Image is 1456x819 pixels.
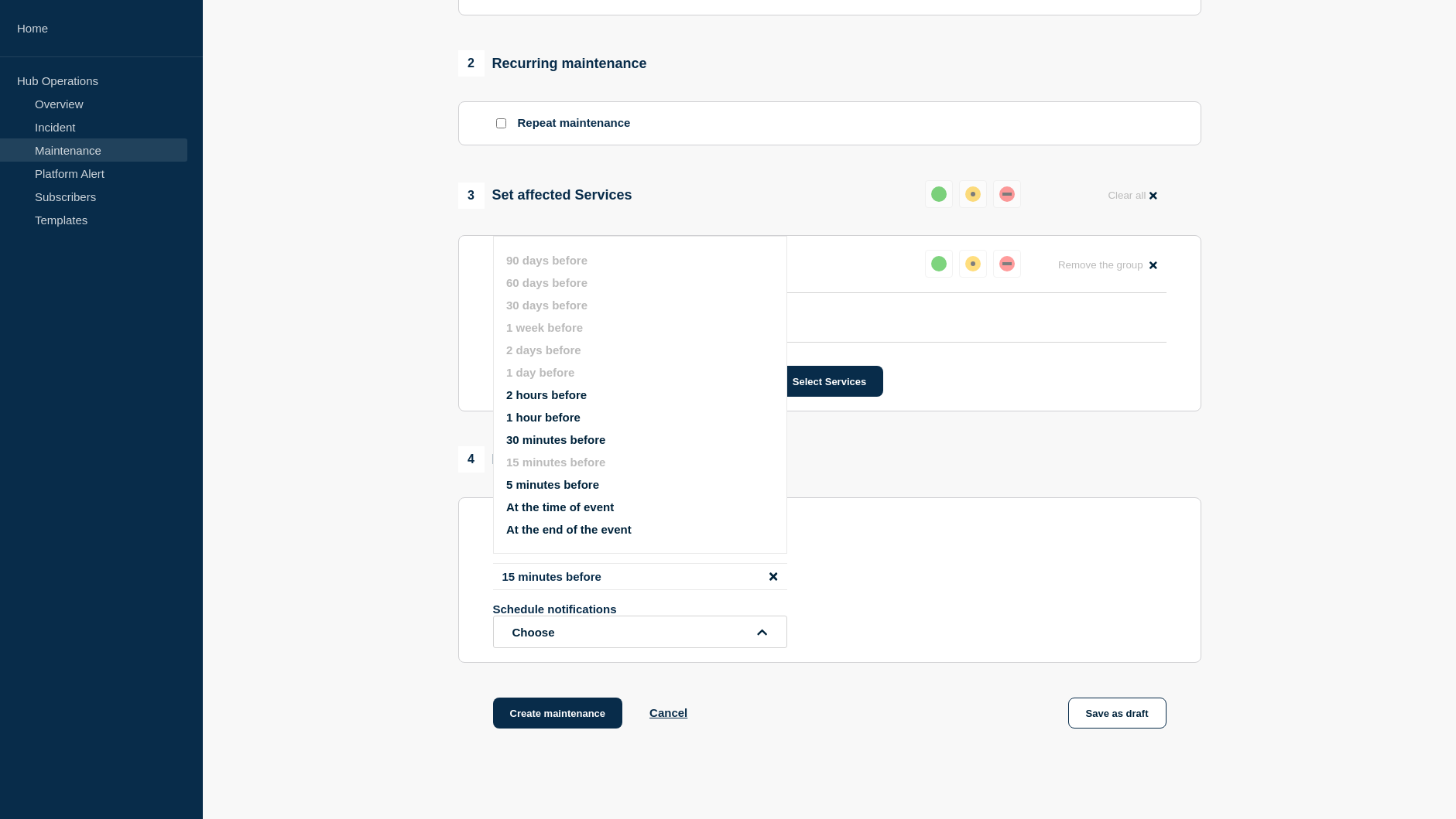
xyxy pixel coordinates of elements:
[959,250,987,278] button: affected
[993,180,1021,208] button: down
[999,186,1015,202] div: down
[506,388,587,401] button: 2 hours before
[925,250,953,278] button: up
[1068,698,1167,729] button: Save as draft
[493,616,787,648] button: open dropdown
[965,186,981,202] div: affected
[506,411,581,424] button: 1 hour before
[925,180,953,208] button: up
[458,50,485,77] span: 2
[993,250,1021,278] button: down
[506,500,614,514] button: At the time of event
[506,366,574,379] button: 1 day before
[999,256,1015,271] div: down
[493,563,787,590] li: 15 minutes before
[458,446,485,473] span: 4
[493,602,741,616] p: Schedule notifications
[965,256,981,271] div: affected
[458,446,577,473] div: Notifications
[649,706,687,719] button: Cancel
[506,433,605,446] button: 30 minutes before
[1098,180,1166,210] button: Clear all
[506,254,588,267] button: 90 days before
[1049,250,1167,280] button: Remove the group
[506,321,583,334] button: 1 week before
[506,456,605,469] button: 15 minutes before
[931,186,947,202] div: up
[959,180,987,208] button: affected
[931,256,947,271] div: up
[458,50,647,77] div: Recurring maintenance
[496,118,506,128] input: Repeat maintenance
[506,276,588,289] button: 60 days before
[458,183,485,209] span: 3
[506,478,599,491] button: 5 minutes before
[506,523,632,536] button: At the end of the event
[458,183,632,209] div: Set affected Services
[1058,259,1143,271] span: Remove the group
[776,366,883,397] button: Select Services
[493,698,623,729] button: Create maintenance
[506,299,588,312] button: 30 days before
[518,116,631,131] p: Repeat maintenance
[506,343,581,357] button: 2 days before
[769,570,777,583] button: disable notification 15 minutes before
